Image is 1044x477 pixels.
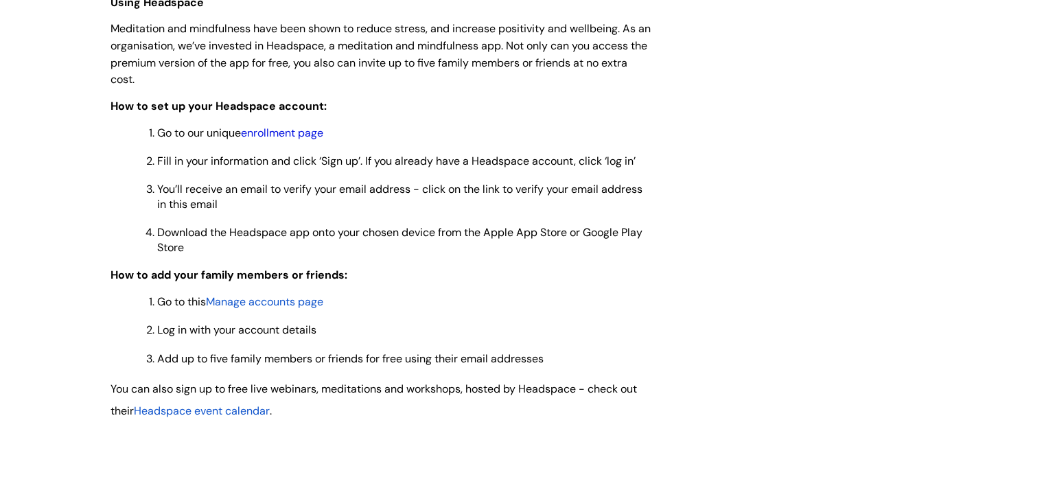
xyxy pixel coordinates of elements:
[157,294,206,309] span: Go to this
[134,404,270,418] span: Headspace event calendar
[157,351,544,366] span: Add up to five family members or friends for free using their email addresses
[157,225,642,255] span: Download the Headspace app onto your chosen device from the Apple App Store or Google Play Store
[270,404,272,418] span: .
[157,182,642,211] span: You’ll receive an email to verify your email address - click on the link to verify your email add...
[206,294,323,309] a: Manage accounts page
[111,382,637,418] span: You can also sign up to free live webinars, meditations and workshops, hosted by Headspace - chec...
[111,21,651,86] span: Meditation and mindfulness have been shown to reduce stress, and increase positivity and wellbein...
[157,126,323,140] span: Go to our unique
[111,99,327,113] span: How to set up your Headspace account:
[157,323,316,337] span: Log in with your account details
[111,268,347,282] span: How to add your family members or friends:
[134,402,270,419] a: Headspace event calendar
[241,126,323,140] a: enrollment page
[157,154,636,168] span: Fill in your information and click ‘Sign up’. If you already have a Headspace account, click ‘log...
